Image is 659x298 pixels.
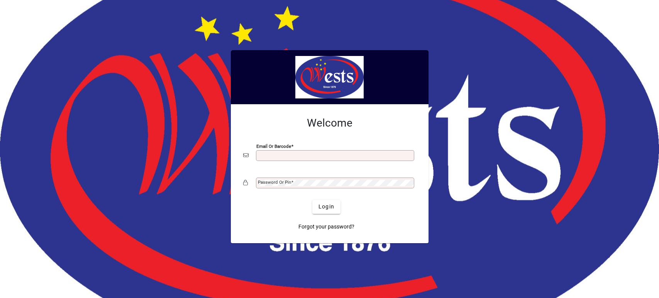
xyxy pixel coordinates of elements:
[312,200,341,214] button: Login
[318,203,334,211] span: Login
[256,143,291,149] mat-label: Email or Barcode
[295,220,357,234] a: Forgot your password?
[298,223,354,231] span: Forgot your password?
[243,117,416,130] h2: Welcome
[258,179,291,185] mat-label: Password or Pin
